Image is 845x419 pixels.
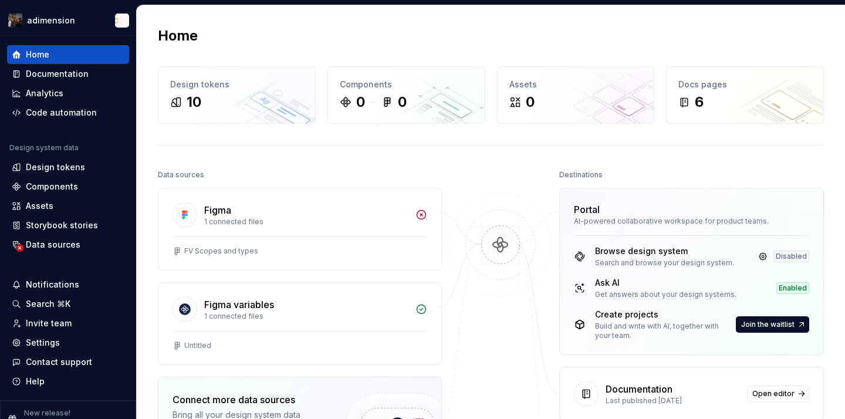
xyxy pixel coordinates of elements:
a: Components00 [327,66,485,124]
div: Assets [509,79,643,90]
div: Search and browse your design system. [595,258,734,268]
div: Last published [DATE] [606,396,740,406]
a: Assets [7,197,129,215]
div: Enabled [776,282,809,294]
button: Notifications [7,275,129,294]
div: Connect more data sources [173,393,325,407]
div: 0 [526,93,535,111]
div: Contact support [26,356,92,368]
a: Figma1 connected filesFV Scopes and types [158,188,442,271]
div: Portal [574,202,600,217]
a: Invite team [7,314,129,333]
div: Components [340,79,473,90]
a: Analytics [7,84,129,103]
div: Untitled [184,341,211,350]
a: Assets0 [497,66,655,124]
a: Figma variables1 connected filesUntitled [158,282,442,365]
div: 0 [356,93,365,111]
div: Design tokens [26,161,85,173]
a: Storybook stories [7,216,129,235]
span: Join the waitlist [741,320,795,329]
div: Figma variables [204,298,274,312]
a: Documentation [7,65,129,83]
div: Invite team [26,317,72,329]
div: Disabled [773,251,809,262]
h2: Home [158,26,198,45]
div: 6 [695,93,704,111]
div: Analytics [26,87,63,99]
a: Design tokens [7,158,129,177]
div: adimension [27,15,75,26]
div: Docs pages [678,79,812,90]
img: Nikki Craciun [115,13,129,28]
button: Help [7,372,129,391]
a: Open editor [747,386,809,402]
a: Data sources [7,235,129,254]
p: New release! [24,408,70,418]
div: Figma [204,203,231,217]
div: Design tokens [170,79,303,90]
div: 1 connected files [204,217,408,227]
div: Code automation [26,107,97,119]
a: Docs pages6 [666,66,824,124]
button: adimensionNikki Craciun [2,8,134,33]
div: FV Scopes and types [184,246,258,256]
div: 0 [398,93,407,111]
div: Design system data [9,143,79,153]
a: Settings [7,333,129,352]
a: Components [7,177,129,196]
div: Ask AI [595,277,736,289]
div: Search ⌘K [26,298,70,310]
a: Code automation [7,103,129,122]
div: Storybook stories [26,219,98,231]
div: Settings [26,337,60,349]
div: Components [26,181,78,192]
div: Documentation [26,68,89,80]
img: 6406f678-1b55-468d-98ac-69dd53595fce.png [8,13,22,28]
div: Data sources [26,239,80,251]
button: Contact support [7,353,129,371]
div: Browse design system [595,245,734,257]
span: Open editor [752,389,795,398]
div: Data sources [158,167,204,183]
button: Join the waitlist [736,316,809,333]
div: 1 connected files [204,312,408,321]
div: Notifications [26,279,79,290]
div: Build and write with AI, together with your team. [595,322,734,340]
a: Design tokens10 [158,66,316,124]
button: Search ⌘K [7,295,129,313]
div: Destinations [559,167,603,183]
div: Get answers about your design systems. [595,290,736,299]
div: Help [26,376,45,387]
div: Assets [26,200,53,212]
div: Create projects [595,309,734,320]
div: Home [26,49,49,60]
div: Documentation [606,382,672,396]
div: AI-powered collaborative workspace for product teams. [574,217,809,226]
a: Home [7,45,129,64]
div: 10 [187,93,201,111]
